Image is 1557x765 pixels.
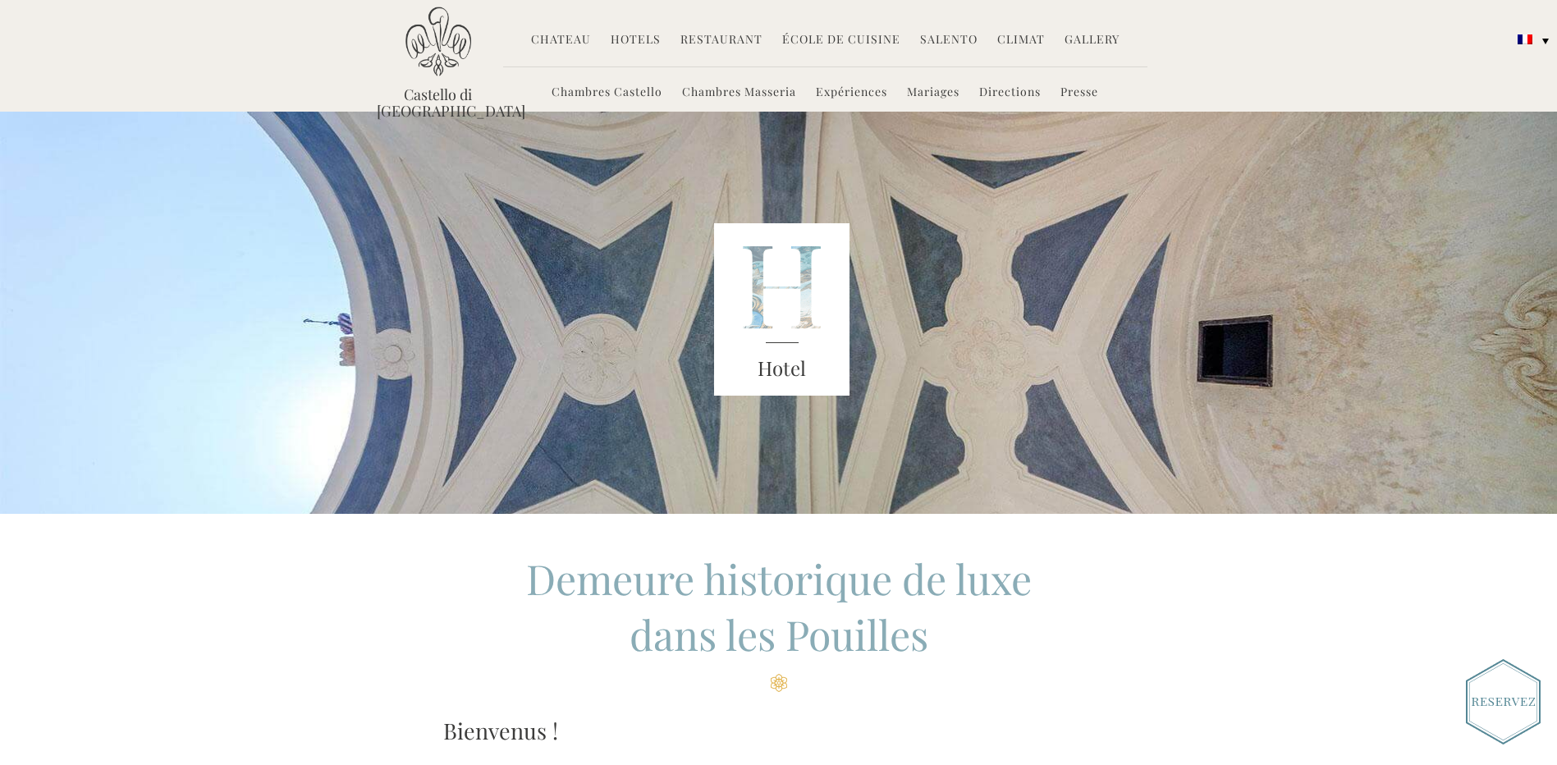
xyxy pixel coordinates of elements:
a: Chateau [531,31,591,50]
a: Presse [1060,84,1098,103]
a: Chambres Masseria [682,84,796,103]
img: castello_header_block.png [714,223,850,396]
a: Castello di [GEOGRAPHIC_DATA] [377,86,500,119]
a: Mariages [907,84,959,103]
a: Restaurant [680,31,762,50]
img: Français [1518,34,1532,44]
a: Hotels [611,31,661,50]
a: Gallery [1065,31,1120,50]
a: Expériences [816,84,887,103]
a: Salento [920,31,978,50]
h3: Bienvenus ! [443,714,1114,747]
h2: Demeure historique de luxe dans les Pouilles [443,551,1114,692]
a: Chambres Castello [552,84,662,103]
a: Directions [979,84,1041,103]
a: École de Cuisine [782,31,900,50]
img: Castello di Ugento [405,7,471,76]
img: Book_Button_French.png [1466,659,1541,744]
a: Climat [997,31,1045,50]
h3: Hotel [714,354,850,383]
